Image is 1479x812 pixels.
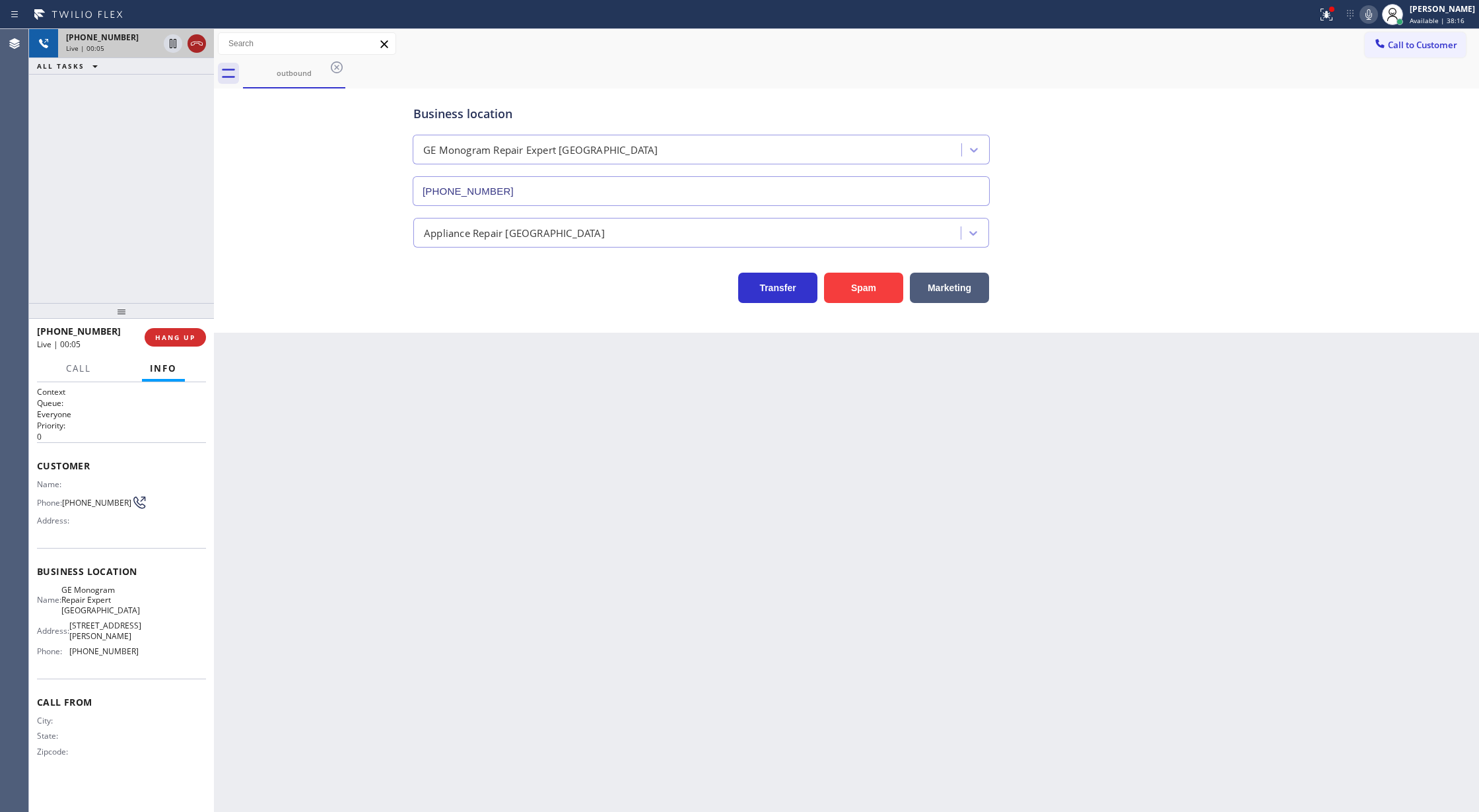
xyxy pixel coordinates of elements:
[66,362,91,374] span: Call
[244,68,344,78] div: outbound
[37,696,206,708] span: Call From
[37,409,206,420] p: Everyone
[1359,5,1378,24] button: Mute
[37,747,72,757] span: Zipcode:
[188,34,206,53] button: Hang up
[37,516,72,525] span: Address:
[1410,16,1464,25] span: Available | 38:16
[37,716,72,726] span: City:
[69,621,141,641] span: [STREET_ADDRESS][PERSON_NAME]
[37,626,69,636] span: Address:
[61,585,140,615] span: GE Monogram Repair Expert [GEOGRAPHIC_DATA]
[824,273,903,303] button: Spam
[1365,32,1466,57] button: Call to Customer
[29,58,111,74] button: ALL TASKS
[142,356,185,382] button: Info
[738,273,817,303] button: Transfer
[37,731,72,741] span: State:
[1410,3,1475,15] div: [PERSON_NAME]
[37,386,206,397] h1: Context
[37,397,206,409] h2: Queue:
[155,333,195,342] span: HANG UP
[145,328,206,347] button: HANG UP
[37,420,206,431] h2: Priority:
[37,431,206,442] p: 0
[62,498,131,508] span: [PHONE_NUMBER]
[37,595,61,605] span: Name:
[37,325,121,337] span: [PHONE_NUMBER]
[66,32,139,43] span: [PHONE_NUMBER]
[69,646,139,656] span: [PHONE_NUMBER]
[66,44,104,53] span: Live | 00:05
[37,565,206,578] span: Business location
[910,273,989,303] button: Marketing
[413,176,990,206] input: Phone Number
[37,479,72,489] span: Name:
[37,61,85,71] span: ALL TASKS
[37,459,206,472] span: Customer
[150,362,177,374] span: Info
[37,339,81,350] span: Live | 00:05
[423,143,658,158] div: GE Monogram Repair Expert [GEOGRAPHIC_DATA]
[58,356,99,382] button: Call
[37,498,62,508] span: Phone:
[424,225,605,240] div: Appliance Repair [GEOGRAPHIC_DATA]
[219,33,396,54] input: Search
[164,34,182,53] button: Hold Customer
[413,105,989,123] div: Business location
[37,646,69,656] span: Phone:
[1388,39,1457,51] span: Call to Customer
